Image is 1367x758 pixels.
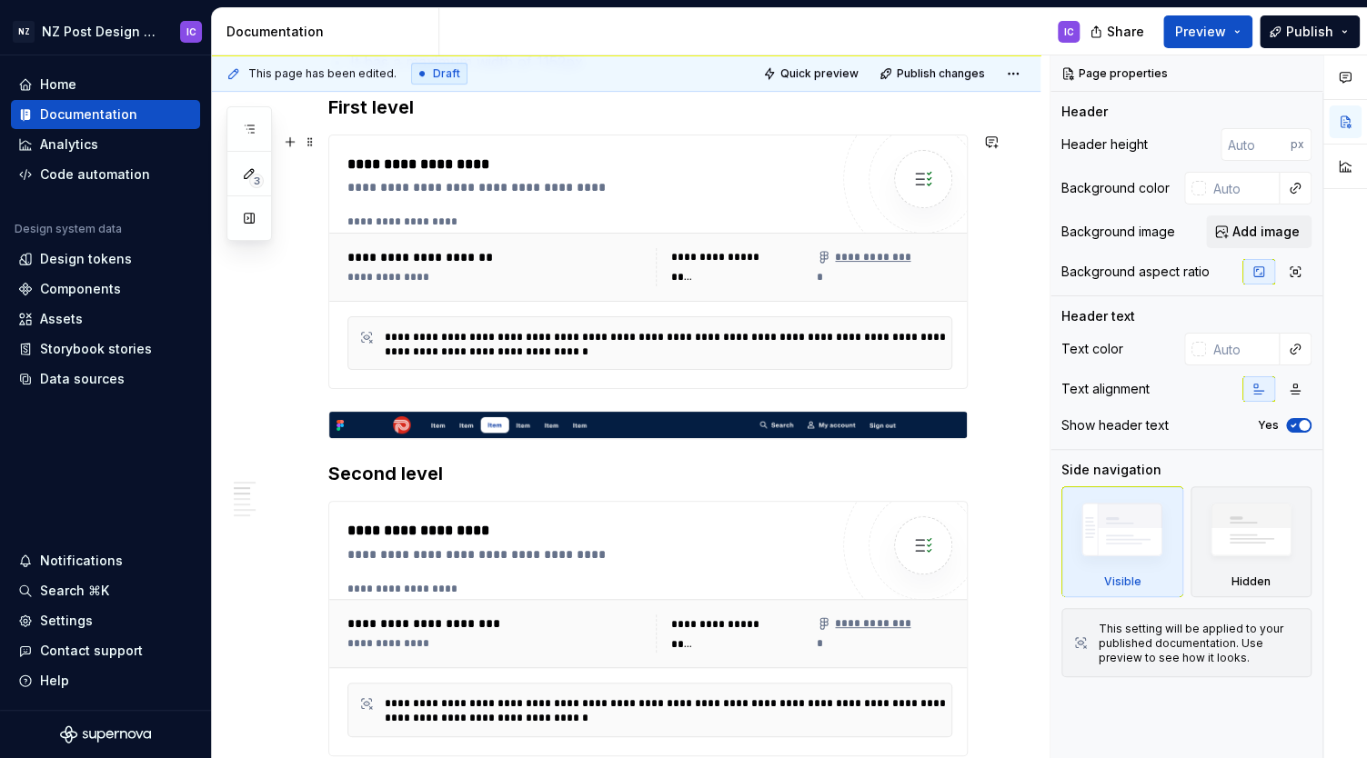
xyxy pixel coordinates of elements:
[40,135,98,154] div: Analytics
[11,636,200,665] button: Contact support
[11,334,200,364] a: Storybook stories
[11,100,200,129] a: Documentation
[433,66,460,81] span: Draft
[4,12,207,51] button: NZNZ Post Design SystemIC
[1061,416,1169,434] div: Show header text
[40,340,152,358] div: Storybook stories
[780,66,859,81] span: Quick preview
[11,666,200,695] button: Help
[15,222,122,236] div: Design system data
[1206,172,1280,204] input: Auto
[1206,333,1280,365] input: Auto
[897,66,985,81] span: Publish changes
[40,105,137,124] div: Documentation
[1175,23,1226,41] span: Preview
[329,412,967,438] img: 8975815c-2445-46eb-b0d0-50e2013be852.png
[328,461,968,486] h3: Second level
[1258,418,1279,433] label: Yes
[11,130,200,159] a: Analytics
[11,364,200,394] a: Data sources
[1163,15,1252,48] button: Preview
[40,582,109,600] div: Search ⌘K
[1061,103,1108,121] div: Header
[1103,574,1141,589] div: Visible
[40,370,125,388] div: Data sources
[1061,461,1161,479] div: Side navigation
[1231,574,1271,589] div: Hidden
[11,606,200,635] a: Settings
[1064,25,1074,39] div: IC
[40,310,83,328] div: Assets
[42,23,158,41] div: NZ Post Design System
[11,546,200,575] button: Notifications
[1061,486,1183,597] div: Visible
[1286,23,1333,41] span: Publish
[40,165,150,184] div: Code automation
[1061,179,1170,197] div: Background color
[248,66,397,81] span: This page has been edited.
[40,280,121,298] div: Components
[40,672,69,690] div: Help
[758,61,867,86] button: Quick preview
[1107,23,1144,41] span: Share
[874,61,993,86] button: Publish changes
[1260,15,1360,48] button: Publish
[40,552,123,570] div: Notifications
[1191,486,1312,597] div: Hidden
[1061,223,1175,241] div: Background image
[11,576,200,605] button: Search ⌘K
[40,250,132,268] div: Design tokens
[1061,340,1123,358] div: Text color
[328,96,414,118] strong: First level
[40,612,93,630] div: Settings
[1061,380,1150,398] div: Text alignment
[11,274,200,304] a: Components
[40,75,76,94] div: Home
[1099,622,1300,665] div: This setting will be applied to your published documentation. Use preview to see how it looks.
[1206,215,1312,248] button: Add image
[11,70,200,99] a: Home
[11,304,200,334] a: Assets
[226,23,431,41] div: Documentation
[1061,135,1148,154] div: Header height
[60,725,151,743] svg: Supernova Logo
[11,160,200,189] a: Code automation
[186,25,196,39] div: IC
[1061,263,1210,281] div: Background aspect ratio
[1291,137,1304,152] p: px
[1221,128,1291,161] input: Auto
[40,642,143,660] div: Contact support
[1232,223,1300,241] span: Add image
[13,21,35,43] div: NZ
[11,244,200,274] a: Design tokens
[1061,307,1135,325] div: Header text
[1081,15,1156,48] button: Share
[249,174,264,188] span: 3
